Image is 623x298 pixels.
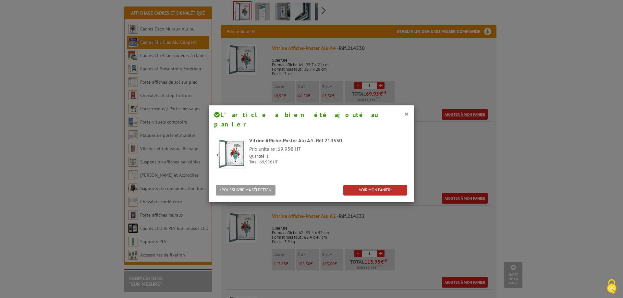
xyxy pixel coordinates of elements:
[343,185,407,196] a: VOIR MON PANIER
[266,153,269,159] span: 1
[604,279,620,295] img: Cookies (fenêtre modale)
[249,137,407,144] div: Vitrine Affiche-Poster Alu A4 -
[214,110,409,129] h4: L’article a bien été ajouté au panier
[249,159,407,165] p: Total : € HT
[249,153,407,160] p: Quantité :
[260,159,270,165] span: 69,95
[277,146,290,152] span: 69,95
[404,110,409,118] button: ×
[600,276,623,298] button: Cookies (fenêtre modale)
[316,137,342,144] span: Réf.214530
[216,185,275,196] button: POURSUIVRE MA SÉLECTION
[249,145,407,153] p: Prix unitaire : € HT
